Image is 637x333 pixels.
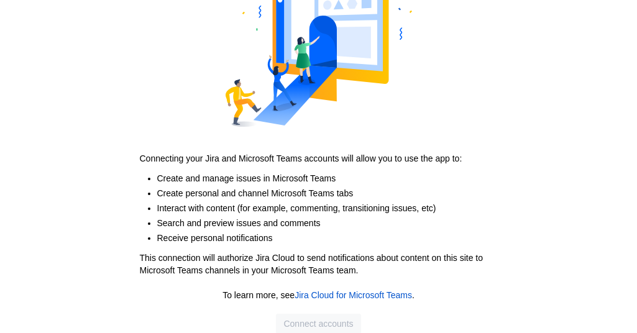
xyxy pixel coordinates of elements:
li: Search and preview issues and comments [157,217,505,229]
p: Connecting your Jira and Microsoft Teams accounts will allow you to use the app to: [140,152,498,165]
p: To learn more, see . [145,289,493,301]
li: Create personal and channel Microsoft Teams tabs [157,187,505,199]
a: Jira Cloud for Microsoft Teams [295,290,412,300]
p: This connection will authorize Jira Cloud to send notifications about content on this site to Mic... [140,252,498,276]
li: Interact with content (for example, commenting, transitioning issues, etc) [157,202,505,214]
li: Create and manage issues in Microsoft Teams [157,172,505,185]
li: Receive personal notifications [157,232,505,244]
